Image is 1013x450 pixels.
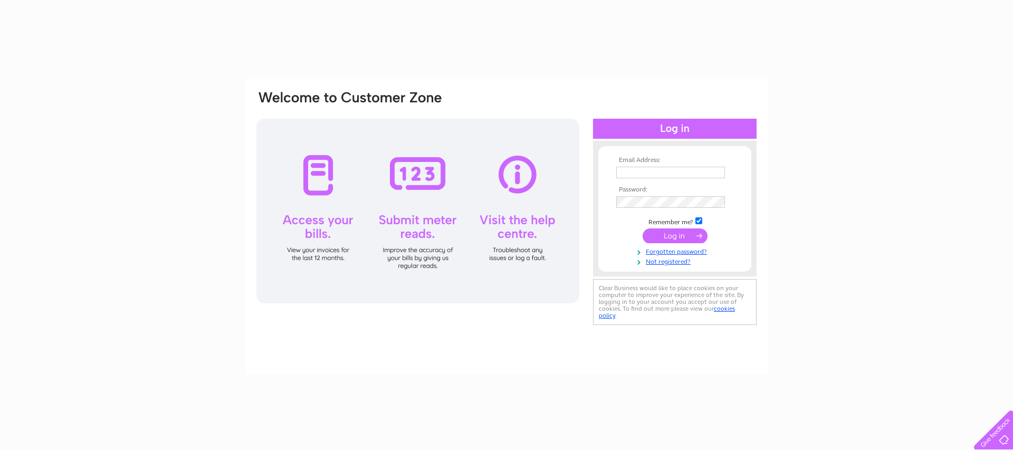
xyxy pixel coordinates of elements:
input: Submit [643,228,708,243]
a: cookies policy [599,305,735,319]
td: Remember me? [614,216,736,226]
a: Forgotten password? [616,246,736,256]
div: Clear Business would like to place cookies on your computer to improve your experience of the sit... [593,279,757,325]
th: Email Address: [614,157,736,164]
a: Not registered? [616,256,736,266]
th: Password: [614,186,736,194]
